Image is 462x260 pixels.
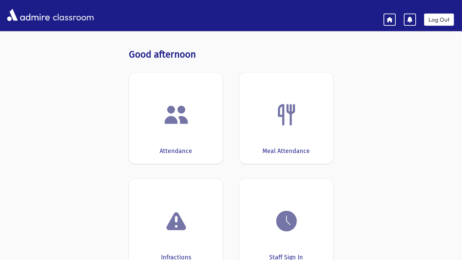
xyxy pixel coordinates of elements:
[163,210,189,235] img: exclamation.png
[262,147,310,156] div: Meal Attendance
[5,7,51,23] img: AdmirePro
[160,147,192,156] div: Attendance
[163,102,189,128] img: users.png
[274,208,299,234] img: clock.png
[129,49,333,60] h3: Good afternoon
[51,6,94,24] span: classroom
[274,102,299,128] img: Fork.png
[424,14,454,26] a: Log Out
